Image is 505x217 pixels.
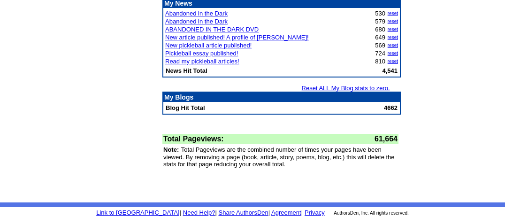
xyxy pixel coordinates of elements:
font: 649 [375,34,385,41]
font: 569 [375,42,385,49]
a: Privacy [305,209,325,216]
font: | [179,209,181,216]
a: New pickleball article published! [165,42,252,49]
font: 579 [375,18,385,25]
font: AuthorsDen, Inc. All rights reserved. [334,210,409,216]
a: Agreement [271,209,301,216]
a: Share AuthorsDen [219,209,268,216]
font: 530 [375,10,385,17]
a: Pickleball essay published! [165,50,238,57]
a: reset [388,43,398,48]
font: 680 [375,26,385,33]
font: | [215,209,216,216]
font: 810 [375,58,385,65]
font: 724 [375,50,385,57]
font: Total Pageviews are the combined number of times your pages have been viewed. By removing a page ... [163,146,395,168]
b: News Hit Total [166,67,207,74]
a: New article published! A profile of [PERSON_NAME]! [165,34,309,41]
a: Need Help? [183,209,215,216]
p: My Blogs [164,93,399,101]
b: Blog Hit Total [166,104,205,111]
font: | [270,209,303,216]
a: Abandoned in the Dark [165,18,228,25]
a: reset [388,19,398,24]
b: 4662 [384,104,398,111]
font: Note: [163,146,179,153]
a: Link to [GEOGRAPHIC_DATA] [96,209,179,216]
a: Abandoned in the Dark [165,10,228,17]
font: Total Pageviews: [163,135,224,143]
b: 4,541 [382,67,398,74]
a: reset [388,27,398,32]
a: Reset ALL My Blog stats to zero. [302,85,390,92]
a: Read my pickleball articles! [165,58,239,65]
a: reset [388,35,398,40]
a: reset [388,59,398,64]
font: 61,664 [375,135,398,143]
a: reset [388,11,398,16]
font: | [268,209,270,216]
a: reset [388,51,398,56]
a: ABANDONED IN THE DARK DVD [165,26,259,33]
